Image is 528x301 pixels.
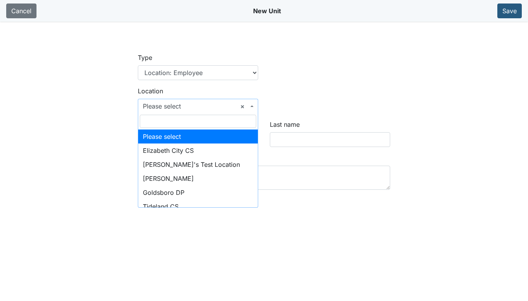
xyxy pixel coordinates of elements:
span: Please select [143,101,248,111]
label: Location [138,86,163,96]
li: Tideland CS [138,199,258,213]
li: Please select [138,129,258,143]
li: Elizabeth City CS [138,143,258,157]
a: Cancel [6,3,36,18]
span: Please select [138,99,258,114]
label: Last name [270,120,300,129]
span: Remove all items [240,101,245,111]
li: [PERSON_NAME] [138,171,258,185]
button: Save [497,3,522,18]
li: Goldsboro DP [138,185,258,199]
div: New Unit [253,3,281,19]
label: Type [138,53,152,62]
li: [PERSON_NAME]'s Test Location [138,157,258,171]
